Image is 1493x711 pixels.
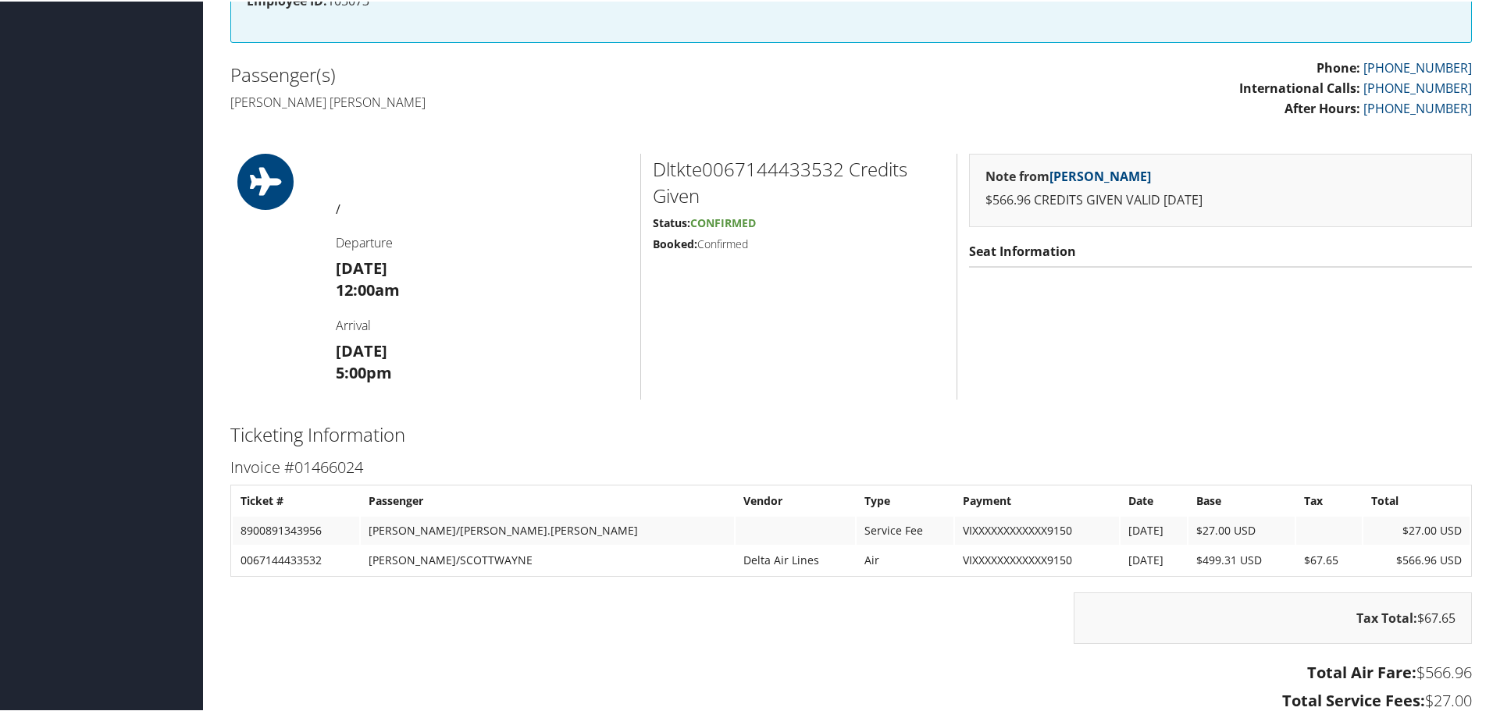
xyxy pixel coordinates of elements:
[857,545,953,573] td: Air
[1285,98,1360,116] strong: After Hours:
[985,189,1456,209] p: $566.96 CREDITS GIVEN VALID [DATE]
[230,92,839,109] h4: [PERSON_NAME] [PERSON_NAME]
[1282,688,1425,709] strong: Total Service Fees:
[233,485,359,514] th: Ticket #
[969,241,1076,258] strong: Seat Information
[336,361,392,382] strong: 5:00pm
[1239,78,1360,95] strong: International Calls:
[336,233,629,250] h4: Departure
[230,60,839,87] h2: Passenger(s)
[1188,515,1295,543] td: $27.00 USD
[690,214,756,229] span: Confirmed
[653,214,690,229] strong: Status:
[1188,485,1295,514] th: Base
[1363,78,1472,95] a: [PHONE_NUMBER]
[955,545,1118,573] td: VIXXXXXXXXXXXX9150
[230,420,1472,446] h2: Ticketing Information
[1121,545,1187,573] td: [DATE]
[1188,545,1295,573] td: $499.31 USD
[955,515,1118,543] td: VIXXXXXXXXXXXX9150
[1296,545,1362,573] td: $67.65
[1317,58,1360,75] strong: Phone:
[1074,591,1472,642] div: $67.65
[1307,660,1416,681] strong: Total Air Fare:
[1121,485,1187,514] th: Date
[1049,166,1151,183] a: [PERSON_NAME]
[230,455,1472,477] h3: Invoice #01466024
[336,256,387,277] strong: [DATE]
[857,515,953,543] td: Service Fee
[653,235,945,251] h5: Confirmed
[1356,608,1417,625] strong: Tax Total:
[1296,485,1362,514] th: Tax
[653,235,697,250] strong: Booked:
[361,515,734,543] td: [PERSON_NAME]/[PERSON_NAME].[PERSON_NAME]
[230,660,1472,682] h3: $566.96
[233,515,359,543] td: 8900891343956
[736,545,855,573] td: Delta Air Lines
[736,485,855,514] th: Vendor
[1363,545,1470,573] td: $566.96 USD
[336,315,629,332] h4: Arrival
[1363,485,1470,514] th: Total
[1363,98,1472,116] a: [PHONE_NUMBER]
[336,278,400,299] strong: 12:00am
[1121,515,1187,543] td: [DATE]
[361,545,734,573] td: [PERSON_NAME]/SCOTTWAYNE
[336,339,387,360] strong: [DATE]
[1363,515,1470,543] td: $27.00 USD
[857,485,953,514] th: Type
[324,152,640,398] div: /
[1363,58,1472,75] a: [PHONE_NUMBER]
[955,485,1118,514] th: Payment
[361,485,734,514] th: Passenger
[230,688,1472,710] h3: $27.00
[985,166,1151,183] strong: Note from
[233,545,359,573] td: 0067144433532
[653,155,945,207] h2: Dltkte0067144433532 Credits Given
